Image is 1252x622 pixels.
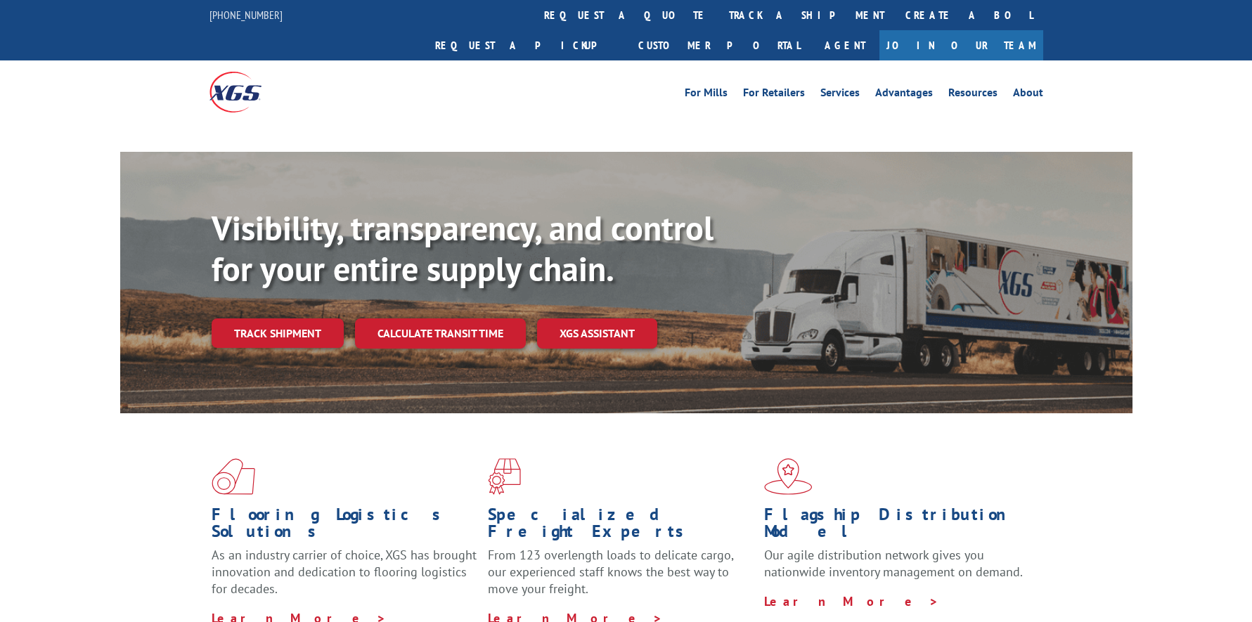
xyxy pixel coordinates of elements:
h1: Flooring Logistics Solutions [212,506,477,547]
h1: Specialized Freight Experts [488,506,754,547]
h1: Flagship Distribution Model [764,506,1030,547]
img: xgs-icon-flagship-distribution-model-red [764,458,813,495]
img: xgs-icon-total-supply-chain-intelligence-red [212,458,255,495]
a: Customer Portal [628,30,811,60]
a: For Mills [685,87,728,103]
a: Agent [811,30,879,60]
a: Advantages [875,87,933,103]
img: xgs-icon-focused-on-flooring-red [488,458,521,495]
a: Track shipment [212,318,344,348]
a: Services [820,87,860,103]
a: Learn More > [764,593,939,609]
a: For Retailers [743,87,805,103]
p: From 123 overlength loads to delicate cargo, our experienced staff knows the best way to move you... [488,547,754,609]
b: Visibility, transparency, and control for your entire supply chain. [212,206,714,290]
span: Our agile distribution network gives you nationwide inventory management on demand. [764,547,1023,580]
a: XGS ASSISTANT [537,318,657,349]
a: Join Our Team [879,30,1043,60]
a: Calculate transit time [355,318,526,349]
a: Request a pickup [425,30,628,60]
a: [PHONE_NUMBER] [209,8,283,22]
a: Resources [948,87,998,103]
a: About [1013,87,1043,103]
span: As an industry carrier of choice, XGS has brought innovation and dedication to flooring logistics... [212,547,477,597]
